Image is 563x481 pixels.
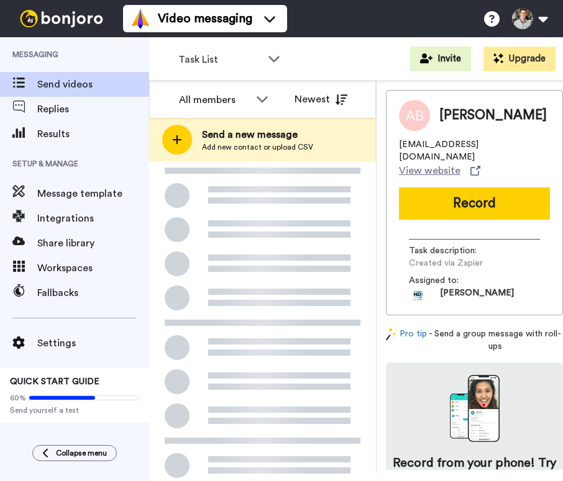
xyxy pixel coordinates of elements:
span: [EMAIL_ADDRESS][DOMAIN_NAME] [399,138,550,163]
img: vm-color.svg [130,9,150,29]
a: View website [399,163,480,178]
span: Fallbacks [37,285,149,300]
span: Workspaces [37,261,149,276]
span: Settings [37,336,149,351]
span: Send yourself a test [10,405,139,415]
button: Newest [285,87,357,112]
img: Image of Adrian Bozzolo [399,100,430,131]
img: download [450,375,500,442]
button: Upgrade [483,47,556,71]
span: Results [37,127,149,142]
span: Message template [37,186,149,201]
span: Created via Zapier [409,257,527,269]
span: Task List [178,52,262,67]
span: Integrations [37,211,149,226]
span: Collapse menu [56,448,107,458]
span: QUICK START GUIDE [10,377,99,386]
span: Task description : [409,245,496,257]
img: magic-wand.svg [386,328,397,341]
span: Assigned to: [409,274,496,287]
a: Pro tip [386,328,427,353]
span: Send videos [37,77,149,92]
span: [PERSON_NAME] [439,106,547,125]
button: Record [399,187,550,220]
div: All members [179,92,250,107]
span: Replies [37,102,149,117]
span: Share library [37,236,149,251]
span: [PERSON_NAME] [440,287,514,305]
span: View website [399,163,460,178]
img: ef2b9396-55be-4f73-b736-3be6f3a41c15-1732303827.jpg [409,287,428,305]
div: - Send a group message with roll-ups [386,328,563,353]
span: Add new contact or upload CSV [202,142,313,152]
span: Video messaging [158,10,252,27]
img: bj-logo-header-white.svg [15,10,108,27]
button: Collapse menu [32,445,117,461]
span: 60% [10,393,26,403]
button: Invite [410,47,471,71]
span: Send a new message [202,127,313,142]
